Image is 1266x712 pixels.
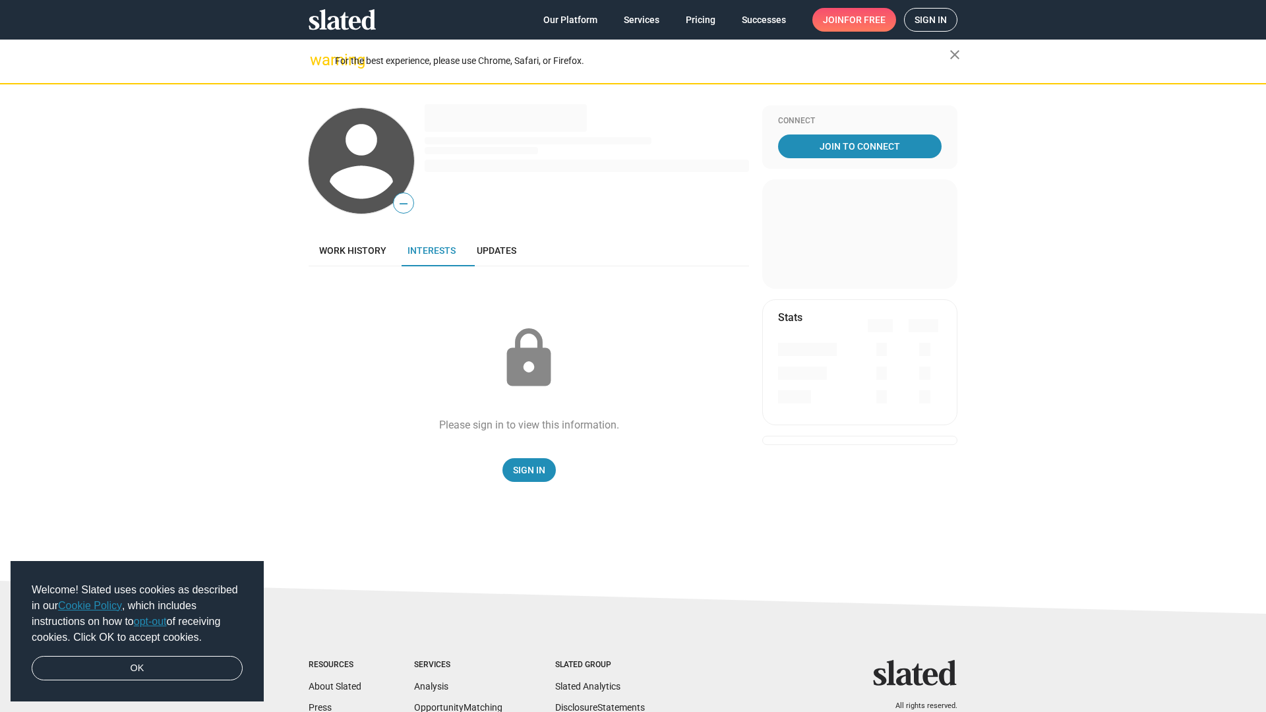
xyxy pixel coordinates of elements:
span: Join [823,8,886,32]
a: Pricing [675,8,726,32]
a: Join To Connect [778,134,942,158]
span: Interests [407,245,456,256]
a: Our Platform [533,8,608,32]
span: Join To Connect [781,134,939,158]
div: Services [414,660,502,670]
span: Services [624,8,659,32]
a: Analysis [414,681,448,692]
a: Cookie Policy [58,600,122,611]
a: Sign In [502,458,556,482]
a: Updates [466,235,527,266]
span: Successes [742,8,786,32]
mat-icon: close [947,47,963,63]
div: Please sign in to view this information. [439,418,619,432]
div: Slated Group [555,660,645,670]
mat-icon: warning [310,52,326,68]
a: Joinfor free [812,8,896,32]
span: Work history [319,245,386,256]
a: Successes [731,8,797,32]
a: About Slated [309,681,361,692]
span: Sign in [915,9,947,31]
a: Work history [309,235,397,266]
a: Interests [397,235,466,266]
span: — [394,195,413,212]
span: Welcome! Slated uses cookies as described in our , which includes instructions on how to of recei... [32,582,243,645]
a: opt-out [134,616,167,627]
span: Updates [477,245,516,256]
div: Connect [778,116,942,127]
mat-card-title: Stats [778,311,802,324]
a: Sign in [904,8,957,32]
span: Pricing [686,8,715,32]
div: cookieconsent [11,561,264,702]
a: Slated Analytics [555,681,620,692]
span: Sign In [513,458,545,482]
a: dismiss cookie message [32,656,243,681]
div: Resources [309,660,361,670]
span: for free [844,8,886,32]
mat-icon: lock [496,326,562,392]
div: For the best experience, please use Chrome, Safari, or Firefox. [335,52,950,70]
a: Services [613,8,670,32]
span: Our Platform [543,8,597,32]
